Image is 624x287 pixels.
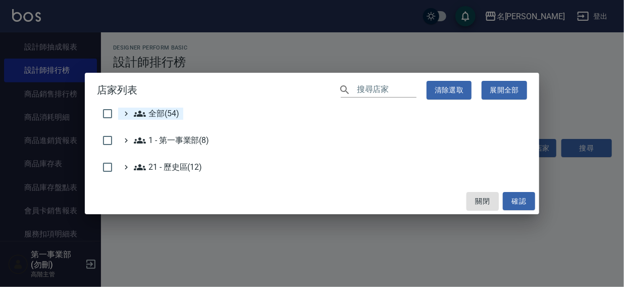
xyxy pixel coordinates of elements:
[427,81,472,100] button: 清除選取
[134,134,209,147] span: 1 - 第一事業部(8)
[134,161,202,173] span: 21 - 歷史區(12)
[503,192,535,211] button: 確認
[466,192,499,211] button: 關閉
[85,73,539,108] h2: 店家列表
[482,81,527,100] button: 展開全部
[134,108,179,120] span: 全部(54)
[357,83,417,98] input: 搜尋店家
